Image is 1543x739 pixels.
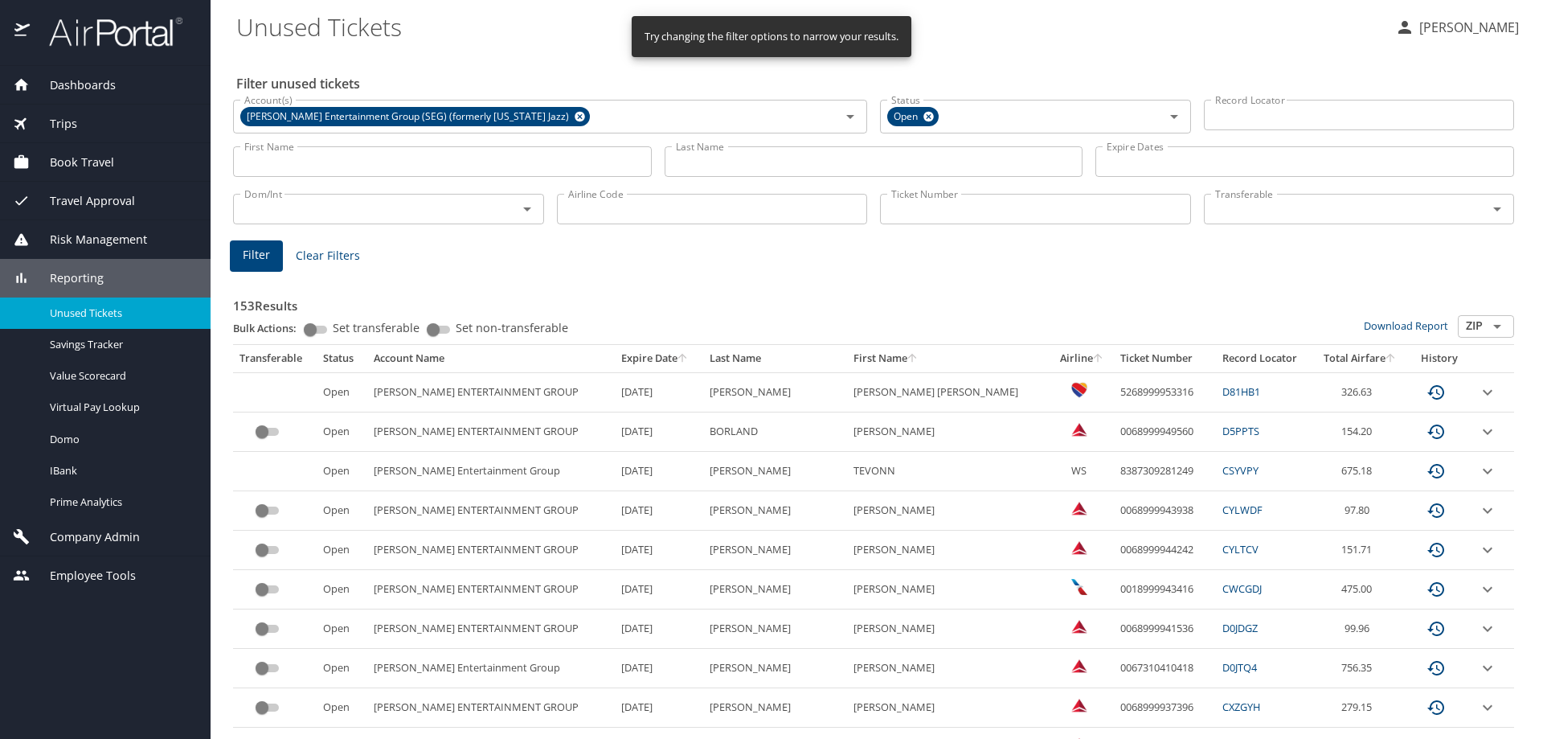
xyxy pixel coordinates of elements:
td: [PERSON_NAME] [703,570,847,610]
td: [PERSON_NAME] ENTERTAINMENT GROUP [367,570,615,610]
th: Last Name [703,345,847,372]
td: [PERSON_NAME] Entertainment Group [367,452,615,491]
td: BORLAND [703,413,847,452]
span: Value Scorecard [50,368,191,384]
button: sort [907,354,919,364]
td: 0018999943416 [1114,570,1216,610]
span: Company Admin [30,528,140,546]
td: [DATE] [615,531,703,570]
button: expand row [1478,501,1497,520]
td: 0068999941536 [1114,610,1216,649]
td: [DATE] [615,372,703,412]
a: D0JTQ4 [1222,660,1257,675]
span: Employee Tools [30,567,136,585]
p: Bulk Actions: [233,321,309,335]
th: Airline [1050,345,1113,372]
img: Delta Airlines [1071,658,1087,674]
td: 5268999953316 [1114,372,1216,412]
td: [DATE] [615,452,703,491]
td: Open [317,570,367,610]
button: sort [1385,354,1397,364]
h3: 153 Results [233,287,1514,315]
a: Download Report [1364,318,1448,333]
td: [PERSON_NAME] [703,452,847,491]
span: Prime Analytics [50,495,191,510]
span: [PERSON_NAME] Entertainment Group (SEG) (formerly [US_STATE] Jazz) [240,109,579,125]
td: Open [317,610,367,649]
th: Record Locator [1216,345,1312,372]
td: [PERSON_NAME] [703,531,847,570]
td: [PERSON_NAME] ENTERTAINMENT GROUP [367,610,615,649]
td: [PERSON_NAME] ENTERTAINMENT GROUP [367,688,615,728]
img: Southwest Airlines [1071,382,1087,398]
td: [PERSON_NAME] [847,531,1050,570]
td: Open [317,688,367,728]
a: CWCGDJ [1222,581,1262,596]
button: sort [677,354,689,364]
td: 99.96 [1312,610,1407,649]
button: expand row [1478,540,1497,560]
img: Delta Airlines [1071,697,1087,713]
a: D5PPTS [1222,424,1259,438]
td: Open [317,491,367,531]
th: Total Airfare [1312,345,1407,372]
td: [PERSON_NAME] [PERSON_NAME] [847,372,1050,412]
th: Ticket Number [1114,345,1216,372]
div: Try changing the filter options to narrow your results. [645,21,898,52]
td: 0068999944242 [1114,531,1216,570]
button: expand row [1478,580,1497,599]
td: Open [317,413,367,452]
span: Dashboards [30,76,116,94]
span: IBank [50,463,191,478]
span: Clear Filters [296,246,360,266]
button: Open [1163,105,1185,128]
td: 475.00 [1312,570,1407,610]
div: [PERSON_NAME] Entertainment Group (SEG) (formerly [US_STATE] Jazz) [240,107,590,126]
span: Risk Management [30,231,147,248]
button: expand row [1478,383,1497,402]
span: Filter [243,245,270,265]
th: Status [317,345,367,372]
button: Open [516,198,538,220]
button: expand row [1478,422,1497,441]
th: Account Name [367,345,615,372]
td: 0068999949560 [1114,413,1216,452]
td: [PERSON_NAME] [847,491,1050,531]
td: [DATE] [615,610,703,649]
td: TEVONN [847,452,1050,491]
td: [DATE] [615,491,703,531]
td: 0067310410418 [1114,649,1216,688]
button: Clear Filters [289,241,366,271]
td: [PERSON_NAME] [847,610,1050,649]
button: sort [1093,354,1104,364]
button: Filter [230,240,283,272]
img: Delta Airlines [1071,421,1087,437]
td: 97.80 [1312,491,1407,531]
td: [PERSON_NAME] [703,372,847,412]
td: 279.15 [1312,688,1407,728]
button: Open [1486,198,1508,220]
td: 0068999943938 [1114,491,1216,531]
button: expand row [1478,659,1497,678]
td: [PERSON_NAME] [703,688,847,728]
img: Delta Airlines [1071,540,1087,556]
a: CXZGYH [1222,700,1260,714]
td: [PERSON_NAME] [703,491,847,531]
button: Open [1486,315,1508,338]
a: CYLTCV [1222,542,1259,556]
img: airportal-logo.png [31,16,182,47]
td: [DATE] [615,688,703,728]
a: D0JDGZ [1222,621,1258,635]
span: Travel Approval [30,192,135,210]
td: 326.63 [1312,372,1407,412]
td: [DATE] [615,413,703,452]
td: 675.18 [1312,452,1407,491]
td: 0068999937396 [1114,688,1216,728]
span: Open [887,109,927,125]
td: 154.20 [1312,413,1407,452]
span: Virtual Pay Lookup [50,400,191,415]
td: [PERSON_NAME] Entertainment Group [367,649,615,688]
td: [DATE] [615,649,703,688]
span: Set transferable [333,322,420,334]
span: Book Travel [30,154,114,171]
